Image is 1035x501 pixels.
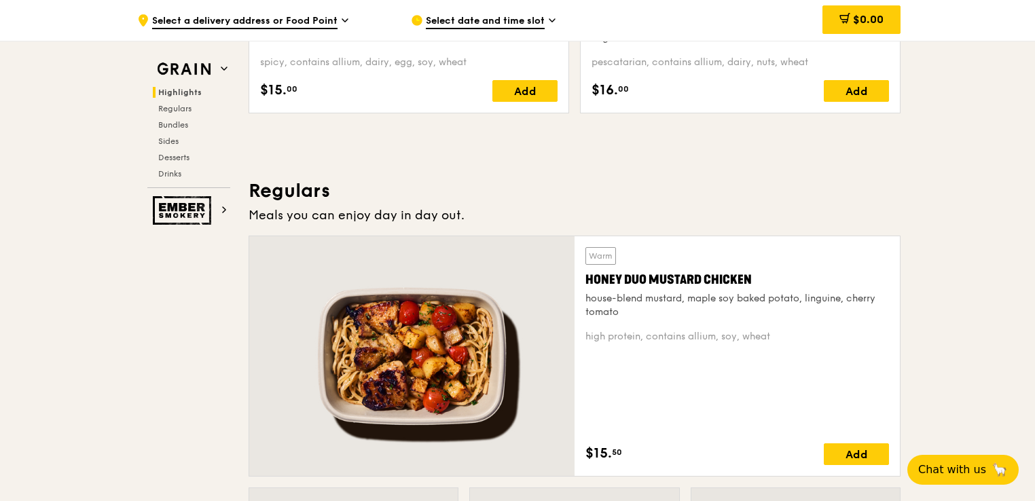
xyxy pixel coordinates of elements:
[158,169,181,179] span: Drinks
[612,447,622,458] span: 50
[287,83,297,94] span: 00
[153,196,215,225] img: Ember Smokery web logo
[592,80,618,100] span: $16.
[426,14,545,29] span: Select date and time slot
[853,13,884,26] span: $0.00
[152,14,338,29] span: Select a delivery address or Food Point
[592,56,889,69] div: pescatarian, contains allium, dairy, nuts, wheat
[824,80,889,102] div: Add
[585,330,889,344] div: high protein, contains allium, soy, wheat
[585,443,612,464] span: $15.
[492,80,558,102] div: Add
[249,179,901,203] h3: Regulars
[260,80,287,100] span: $15.
[158,104,192,113] span: Regulars
[585,270,889,289] div: Honey Duo Mustard Chicken
[585,247,616,265] div: Warm
[618,83,629,94] span: 00
[992,462,1008,478] span: 🦙
[585,292,889,319] div: house-blend mustard, maple soy baked potato, linguine, cherry tomato
[249,206,901,225] div: Meals you can enjoy day in day out.
[907,455,1019,485] button: Chat with us🦙
[260,56,558,69] div: spicy, contains allium, dairy, egg, soy, wheat
[158,153,189,162] span: Desserts
[158,120,188,130] span: Bundles
[918,462,986,478] span: Chat with us
[153,57,215,81] img: Grain web logo
[824,443,889,465] div: Add
[158,136,179,146] span: Sides
[158,88,202,97] span: Highlights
